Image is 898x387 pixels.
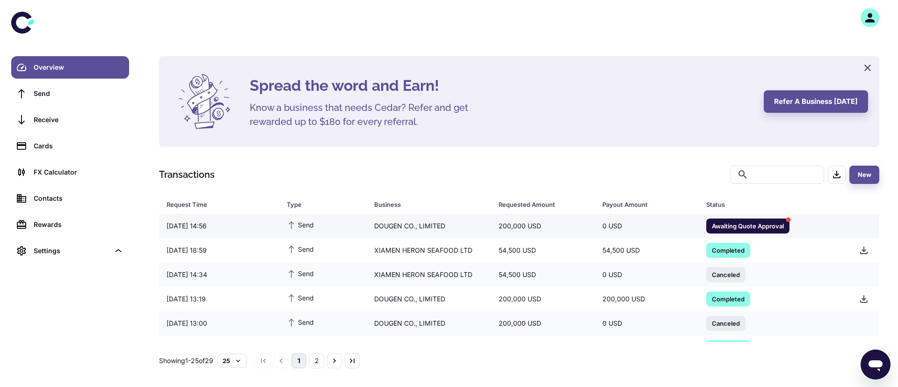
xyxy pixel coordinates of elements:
[167,198,275,211] span: Request Time
[159,168,215,182] h1: Transactions
[34,219,123,230] div: Rewards
[595,217,699,235] div: 0 USD
[11,56,129,79] a: Overview
[602,198,695,211] span: Payout Amount
[491,217,595,235] div: 200,000 USD
[491,290,595,308] div: 200,000 USD
[11,135,129,157] a: Cards
[367,241,491,259] div: XIAMEN HERON SEAFOOD LTD
[595,290,699,308] div: 200,000 USD
[11,213,129,236] a: Rewards
[595,314,699,332] div: 0 USD
[595,241,699,259] div: 54,500 USD
[159,266,279,284] div: [DATE] 14:34
[602,198,683,211] div: Payout Amount
[287,198,362,211] span: Type
[34,88,123,99] div: Send
[11,187,129,210] a: Contacts
[287,341,314,351] span: Send
[367,290,491,308] div: DOUGEN CO., LIMITED
[287,198,350,211] div: Type
[34,246,109,256] div: Settings
[849,166,879,184] button: New
[34,62,123,73] div: Overview
[491,266,595,284] div: 54,500 USD
[287,292,314,303] span: Send
[499,198,579,211] div: Requested Amount
[159,217,279,235] div: [DATE] 14:56
[367,217,491,235] div: DOUGEN CO., LIMITED
[367,339,491,357] div: DOUGEN CO., LIMITED
[491,314,595,332] div: 200,000 USD
[34,141,123,151] div: Cards
[499,198,591,211] span: Requested Amount
[167,198,263,211] div: Request Time
[250,74,753,97] h4: Spread the word and Earn!
[706,294,750,303] span: Completed
[291,353,306,368] button: page 1
[34,115,123,125] div: Receive
[159,356,213,366] p: Showing 1-25 of 29
[287,317,314,327] span: Send
[254,353,361,368] nav: pagination navigation
[706,318,746,328] span: Canceled
[706,198,828,211] div: Status
[491,339,595,357] div: 150,000 USD
[159,314,279,332] div: [DATE] 13:00
[11,240,129,262] div: Settings
[706,221,789,230] span: Awaiting Quote Approval
[706,198,840,211] span: Status
[595,266,699,284] div: 0 USD
[34,167,123,177] div: FX Calculator
[287,244,314,254] span: Send
[861,350,891,380] iframe: Button to launch messaging window
[217,354,247,368] button: 25
[11,82,129,105] a: Send
[309,353,324,368] button: Go to page 2
[250,101,484,129] h5: Know a business that needs Cedar? Refer and get rewarded up to $180 for every referral.
[159,290,279,308] div: [DATE] 13:19
[595,339,699,357] div: 150,000 USD
[327,353,342,368] button: Go to next page
[34,193,123,204] div: Contacts
[491,241,595,259] div: 54,500 USD
[706,245,750,255] span: Completed
[159,241,279,259] div: [DATE] 18:59
[367,266,491,284] div: XIAMEN HERON SEAFOOD LTD
[287,268,314,278] span: Send
[11,109,129,131] a: Receive
[367,314,491,332] div: DOUGEN CO., LIMITED
[11,161,129,183] a: FX Calculator
[706,270,746,279] span: Canceled
[287,219,314,230] span: Send
[764,90,868,113] button: Refer a business [DATE]
[345,353,360,368] button: Go to last page
[159,339,279,357] div: [DATE] 14:27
